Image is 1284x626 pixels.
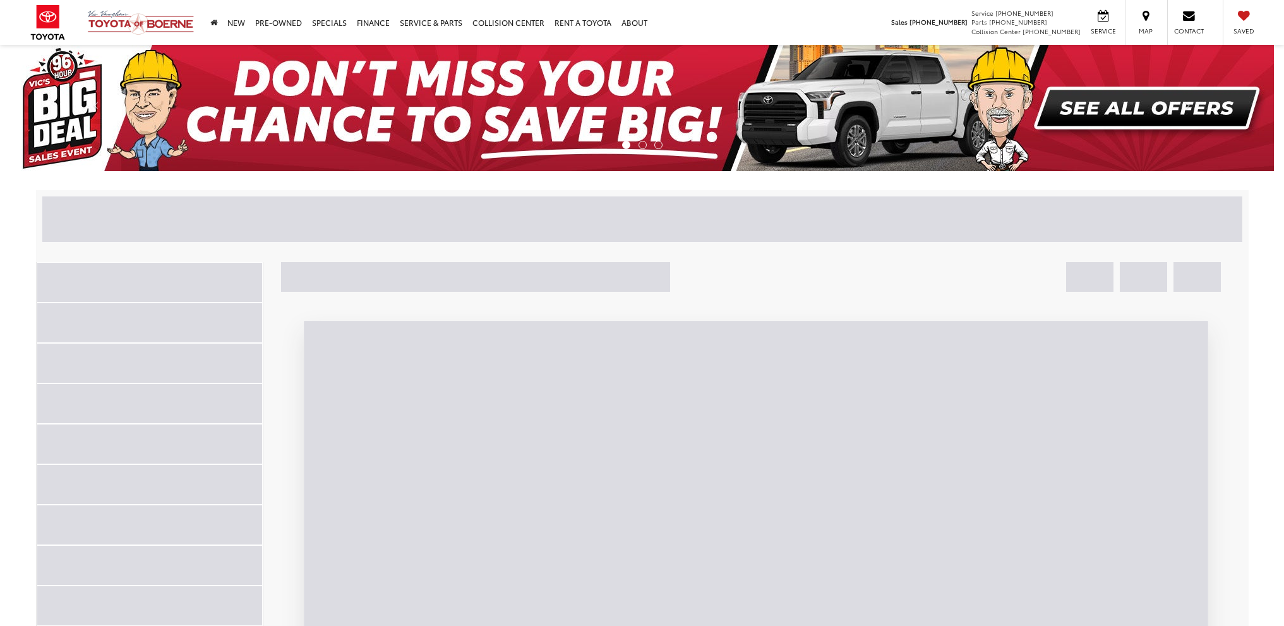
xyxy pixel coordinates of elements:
[989,17,1047,27] span: [PHONE_NUMBER]
[971,17,987,27] span: Parts
[87,9,195,35] img: Vic Vaughan Toyota of Boerne
[971,27,1021,36] span: Collision Center
[1089,27,1117,35] span: Service
[1174,27,1204,35] span: Contact
[1132,27,1160,35] span: Map
[971,8,993,18] span: Service
[891,17,908,27] span: Sales
[1230,27,1257,35] span: Saved
[909,17,968,27] span: [PHONE_NUMBER]
[1023,27,1081,36] span: [PHONE_NUMBER]
[995,8,1053,18] span: [PHONE_NUMBER]
[11,45,1274,171] img: Big Deal Sales Event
